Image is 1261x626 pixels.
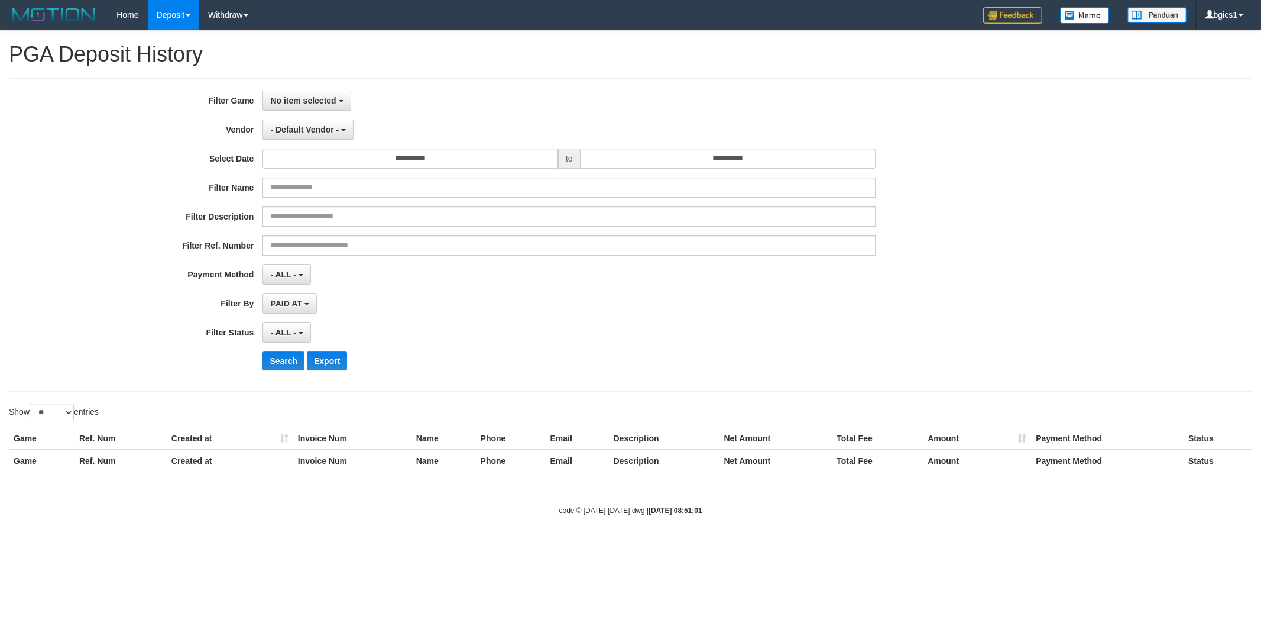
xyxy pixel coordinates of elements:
[558,149,581,169] span: to
[270,125,339,134] span: - Default Vendor -
[1184,450,1252,472] th: Status
[262,293,316,314] button: PAID AT
[649,506,702,515] strong: [DATE] 08:51:01
[262,351,304,370] button: Search
[719,450,832,472] th: Net Amount
[9,404,99,421] label: Show entries
[74,450,167,472] th: Ref. Num
[9,450,74,472] th: Game
[411,450,476,472] th: Name
[608,450,719,472] th: Description
[30,404,74,421] select: Showentries
[1060,7,1110,24] img: Button%20Memo.svg
[270,328,296,337] span: - ALL -
[262,264,310,285] button: - ALL -
[923,428,1031,450] th: Amount
[1127,7,1187,23] img: panduan.png
[262,322,310,343] button: - ALL -
[167,450,293,472] th: Created at
[832,450,923,472] th: Total Fee
[983,7,1042,24] img: Feedback.jpg
[9,43,1252,66] h1: PGA Deposit History
[307,351,347,370] button: Export
[608,428,719,450] th: Description
[832,428,923,450] th: Total Fee
[293,450,411,472] th: Invoice Num
[270,299,302,308] span: PAID AT
[167,428,293,450] th: Created at
[559,506,702,515] small: code © [DATE]-[DATE] dwg |
[476,450,546,472] th: Phone
[1184,428,1252,450] th: Status
[1031,450,1184,472] th: Payment Method
[74,428,167,450] th: Ref. Num
[262,91,351,111] button: No item selected
[546,428,609,450] th: Email
[270,270,296,279] span: - ALL -
[9,428,74,450] th: Game
[293,428,411,450] th: Invoice Num
[262,120,354,140] button: - Default Vendor -
[546,450,609,472] th: Email
[411,428,476,450] th: Name
[923,450,1031,472] th: Amount
[1031,428,1184,450] th: Payment Method
[9,6,99,24] img: MOTION_logo.png
[270,96,336,105] span: No item selected
[719,428,832,450] th: Net Amount
[476,428,546,450] th: Phone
